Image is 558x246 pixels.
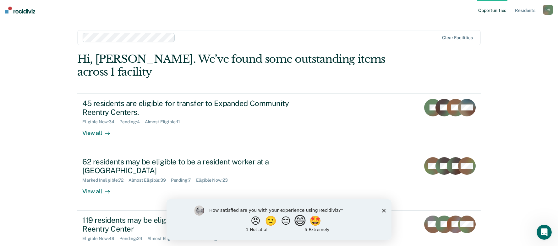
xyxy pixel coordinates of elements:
[537,225,552,240] iframe: Intercom live chat
[147,236,189,241] div: Almost Eligible : 70
[119,236,147,241] div: Pending : 24
[77,53,400,78] div: Hi, [PERSON_NAME]. We’ve found some outstanding items across 1 facility
[167,199,391,240] iframe: Survey by Kim from Recidiviz
[82,216,303,234] div: 119 residents may be eligible for work-release at a Community Reentry Center
[145,119,185,125] div: Almost Eligible : 11
[543,5,553,15] div: D M
[82,125,118,137] div: View all
[82,178,129,183] div: Marked Ineligible : 72
[5,7,35,13] img: Recidiviz
[77,152,481,211] a: 62 residents may be eligible to be a resident worker at a [GEOGRAPHIC_DATA]Marked Ineligible:72Al...
[196,178,233,183] div: Eligible Now : 23
[442,35,473,40] div: Clear facilities
[82,236,119,241] div: Eligible Now : 49
[82,183,118,195] div: View all
[129,178,171,183] div: Almost Eligible : 39
[82,119,119,125] div: Eligible Now : 34
[543,5,553,15] button: DM
[119,119,145,125] div: Pending : 4
[171,178,196,183] div: Pending : 7
[82,157,303,175] div: 62 residents may be eligible to be a resident worker at a [GEOGRAPHIC_DATA]
[82,99,303,117] div: 45 residents are eligible for transfer to Expanded Community Reentry Centers.
[77,94,481,152] a: 45 residents are eligible for transfer to Expanded Community Reentry Centers.Eligible Now:34Pendi...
